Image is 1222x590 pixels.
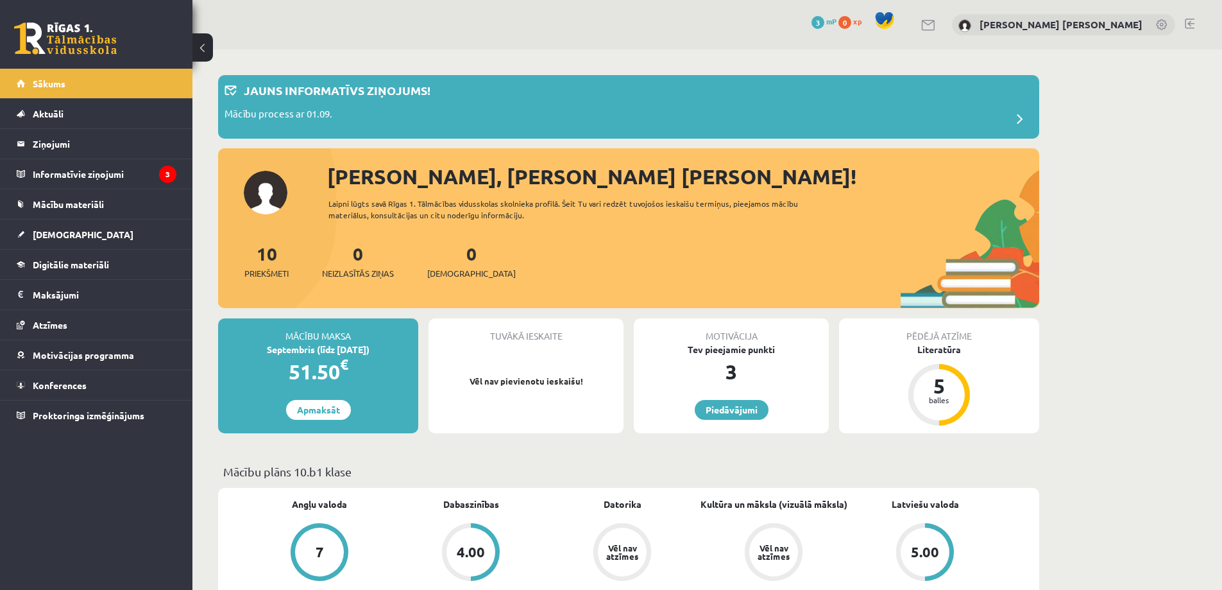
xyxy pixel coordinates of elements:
div: 7 [316,545,324,559]
span: 3 [811,16,824,29]
a: 0 xp [838,16,868,26]
span: Aktuāli [33,108,64,119]
span: [DEMOGRAPHIC_DATA] [427,267,516,280]
div: 4.00 [457,545,485,559]
p: Mācību plāns 10.b1 klase [223,463,1034,480]
a: 3 mP [811,16,836,26]
p: Mācību process ar 01.09. [225,107,332,125]
div: Vēl nav atzīmes [604,544,640,560]
img: Frančesko Pio Bevilakva [958,19,971,32]
a: 5.00 [849,523,1001,584]
div: 5.00 [911,545,939,559]
div: 51.50 [218,356,418,387]
div: Tev pieejamie punkti [634,343,829,356]
legend: Informatīvie ziņojumi [33,159,176,189]
div: Literatūra [839,343,1039,356]
span: 0 [838,16,851,29]
a: Informatīvie ziņojumi3 [17,159,176,189]
a: Sākums [17,69,176,98]
div: 3 [634,356,829,387]
div: Vēl nav atzīmes [756,544,792,560]
span: € [340,355,348,374]
a: Rīgas 1. Tālmācības vidusskola [14,22,117,55]
a: 0[DEMOGRAPHIC_DATA] [427,242,516,280]
a: Mācību materiāli [17,189,176,219]
a: Literatūra 5 balles [839,343,1039,428]
a: Jauns informatīvs ziņojums! Mācību process ar 01.09. [225,82,1033,132]
a: 4.00 [395,523,547,584]
a: Vēl nav atzīmes [698,523,849,584]
div: Tuvākā ieskaite [429,318,624,343]
a: Dabaszinības [443,498,499,511]
p: Jauns informatīvs ziņojums! [244,82,430,99]
span: mP [826,16,836,26]
a: Piedāvājumi [695,400,768,420]
div: [PERSON_NAME], [PERSON_NAME] [PERSON_NAME]! [327,161,1039,192]
a: Angļu valoda [292,498,347,511]
a: Motivācijas programma [17,340,176,370]
div: Mācību maksa [218,318,418,343]
div: Pēdējā atzīme [839,318,1039,343]
a: 10Priekšmeti [244,242,289,280]
a: Maksājumi [17,280,176,309]
div: Motivācija [634,318,829,343]
legend: Ziņojumi [33,129,176,159]
span: Sākums [33,78,65,89]
span: [DEMOGRAPHIC_DATA] [33,229,133,240]
a: [PERSON_NAME] [PERSON_NAME] [980,18,1142,31]
div: Septembris (līdz [DATE]) [218,343,418,356]
a: Apmaksāt [286,400,351,420]
a: 0Neizlasītās ziņas [322,242,394,280]
span: Mācību materiāli [33,198,104,210]
span: Motivācijas programma [33,349,134,361]
a: Proktoringa izmēģinājums [17,401,176,430]
legend: Maksājumi [33,280,176,309]
a: Datorika [604,498,641,511]
a: Konferences [17,370,176,400]
a: Vēl nav atzīmes [547,523,698,584]
div: balles [920,396,958,404]
a: Latviešu valoda [892,498,959,511]
a: 7 [244,523,395,584]
div: 5 [920,376,958,396]
span: Neizlasītās ziņas [322,267,394,280]
a: Ziņojumi [17,129,176,159]
div: Laipni lūgts savā Rīgas 1. Tālmācības vidusskolas skolnieka profilā. Šeit Tu vari redzēt tuvojošo... [328,198,821,221]
span: Proktoringa izmēģinājums [33,410,144,421]
i: 3 [159,166,176,183]
span: Digitālie materiāli [33,259,109,270]
p: Vēl nav pievienotu ieskaišu! [435,375,617,388]
a: [DEMOGRAPHIC_DATA] [17,220,176,249]
span: Atzīmes [33,319,67,331]
span: Konferences [33,379,87,391]
span: Priekšmeti [244,267,289,280]
a: Kultūra un māksla (vizuālā māksla) [700,498,847,511]
a: Atzīmes [17,310,176,340]
a: Aktuāli [17,99,176,128]
span: xp [853,16,861,26]
a: Digitālie materiāli [17,250,176,279]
